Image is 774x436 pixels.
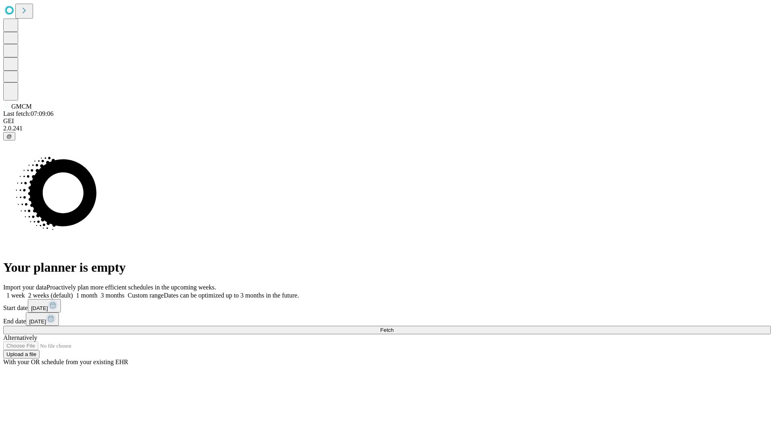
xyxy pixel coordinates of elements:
[380,327,393,333] span: Fetch
[3,284,47,291] span: Import your data
[11,103,32,110] span: GMCM
[3,358,128,365] span: With your OR schedule from your existing EHR
[26,312,59,326] button: [DATE]
[164,292,299,299] span: Dates can be optimized up to 3 months in the future.
[28,299,61,312] button: [DATE]
[31,305,48,311] span: [DATE]
[3,334,37,341] span: Alternatively
[3,132,15,140] button: @
[3,117,771,125] div: GEI
[101,292,125,299] span: 3 months
[3,299,771,312] div: Start date
[3,125,771,132] div: 2.0.241
[3,326,771,334] button: Fetch
[29,319,46,325] span: [DATE]
[3,312,771,326] div: End date
[28,292,73,299] span: 2 weeks (default)
[47,284,216,291] span: Proactively plan more efficient schedules in the upcoming weeks.
[3,350,40,358] button: Upload a file
[3,110,54,117] span: Last fetch: 07:09:06
[3,260,771,275] h1: Your planner is empty
[76,292,98,299] span: 1 month
[6,133,12,139] span: @
[128,292,164,299] span: Custom range
[6,292,25,299] span: 1 week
